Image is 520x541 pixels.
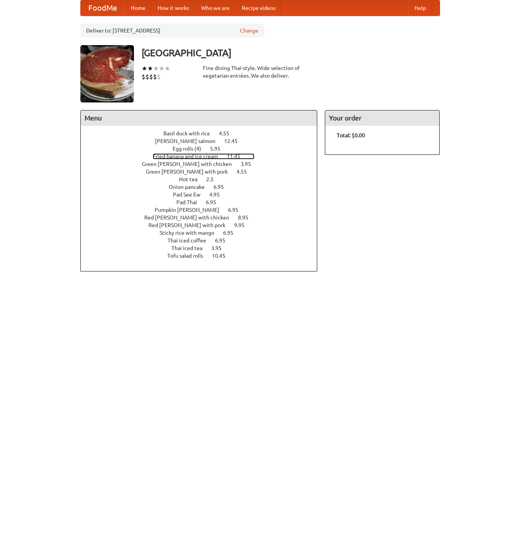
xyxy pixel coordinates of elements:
span: 6.95 [223,230,241,236]
span: Pad See Ew [173,192,208,198]
li: ★ [165,64,170,73]
a: Recipe videos [236,0,282,16]
a: Green [PERSON_NAME] with pork 4.55 [146,169,261,175]
span: 5.95 [210,146,228,152]
span: Green [PERSON_NAME] with pork [146,169,235,175]
div: Deliver to: [STREET_ADDRESS] [80,24,264,37]
h3: [GEOGRAPHIC_DATA] [142,45,440,60]
span: 4.55 [236,169,254,175]
div: Fine dining Thai-style. Wide selection of vegetarian entrées. We also deliver. [203,64,318,80]
span: Red [PERSON_NAME] with pork [148,222,233,228]
a: Red [PERSON_NAME] with pork 9.95 [148,222,259,228]
a: [PERSON_NAME] salmon 12.45 [155,138,252,144]
li: ★ [153,64,159,73]
a: Pad Thai 6.95 [176,199,230,205]
span: Sticky rice with mango [160,230,222,236]
li: ★ [147,64,153,73]
a: Basil duck with rice 4.55 [163,130,243,136]
a: Thai iced tea 3.95 [171,245,236,251]
a: Thai iced coffee 6.95 [168,237,240,244]
a: How it works [152,0,195,16]
a: Home [125,0,152,16]
h4: Menu [81,110,317,126]
span: 11.45 [227,153,248,159]
span: Red [PERSON_NAME] with chicken [144,214,237,221]
span: Onion pancake [169,184,212,190]
li: $ [145,73,149,81]
li: ★ [142,64,147,73]
span: 4.95 [209,192,227,198]
span: [PERSON_NAME] salmon [155,138,223,144]
span: 4.55 [219,130,237,136]
h4: Your order [325,110,439,126]
span: 8.95 [238,214,256,221]
span: 6.95 [228,207,246,213]
span: Fried banana and ice cream [153,153,226,159]
span: 6.95 [214,184,231,190]
li: $ [149,73,153,81]
li: $ [153,73,157,81]
a: Sticky rice with mango 6.95 [160,230,248,236]
span: Tofu salad rolls [167,253,211,259]
span: Egg rolls (4) [173,146,209,152]
a: Green [PERSON_NAME] with chicken 3.95 [142,161,265,167]
span: 6.95 [215,237,233,244]
a: Who we are [195,0,236,16]
a: Help [408,0,432,16]
span: 6.95 [206,199,224,205]
span: Green [PERSON_NAME] with chicken [142,161,240,167]
a: Change [240,27,258,34]
li: $ [142,73,145,81]
img: angular.jpg [80,45,134,102]
span: 10.45 [212,253,233,259]
a: Egg rolls (4) 5.95 [173,146,235,152]
a: Fried banana and ice cream 11.45 [153,153,254,159]
a: Tofu salad rolls 10.45 [167,253,240,259]
span: Hot tea [179,176,205,182]
span: 3.95 [211,245,229,251]
span: 12.45 [224,138,245,144]
span: Thai iced tea [171,245,210,251]
span: 2.5 [206,176,221,182]
li: $ [157,73,161,81]
a: Red [PERSON_NAME] with chicken 8.95 [144,214,262,221]
span: Pad Thai [176,199,205,205]
a: Pumpkin [PERSON_NAME] 6.95 [155,207,253,213]
a: Pad See Ew 4.95 [173,192,234,198]
a: FoodMe [81,0,125,16]
a: Hot tea 2.5 [179,176,228,182]
span: Thai iced coffee [168,237,214,244]
span: Basil duck with rice [163,130,218,136]
li: ★ [159,64,165,73]
span: Pumpkin [PERSON_NAME] [155,207,227,213]
span: 9.95 [234,222,252,228]
a: Onion pancake 6.95 [169,184,238,190]
span: 3.95 [241,161,259,167]
b: Total: $0.00 [337,132,365,138]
